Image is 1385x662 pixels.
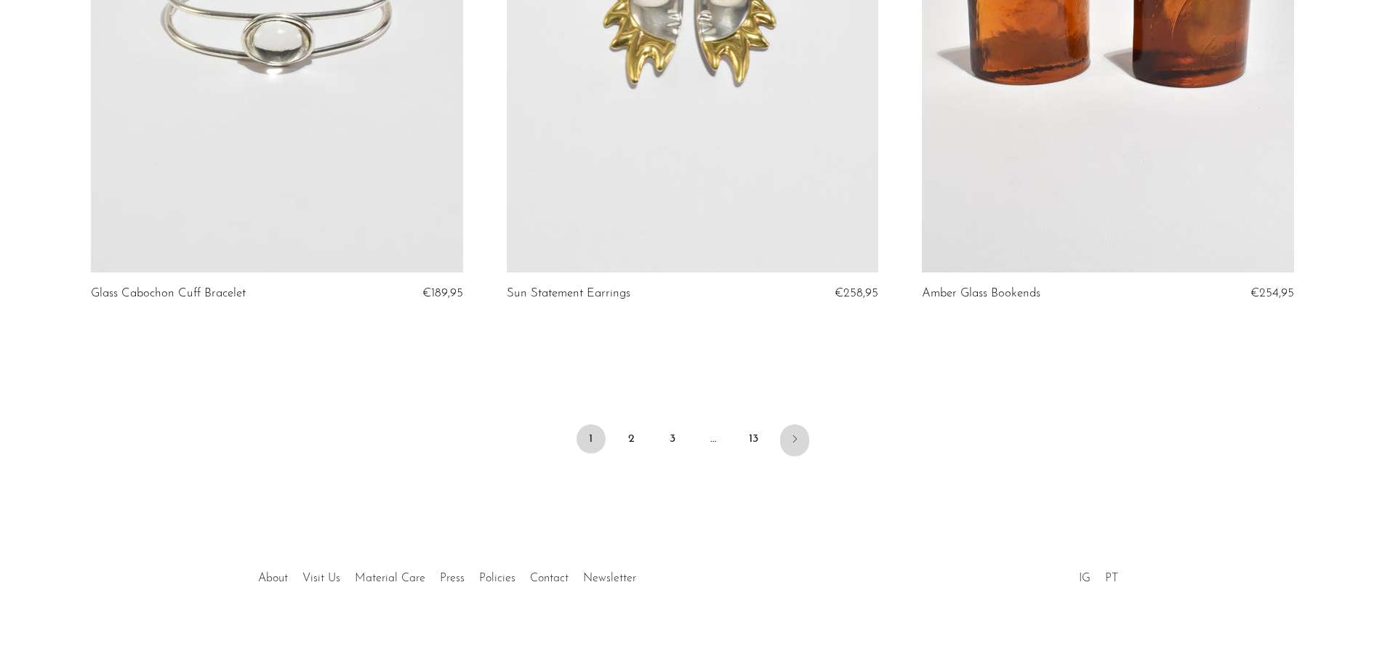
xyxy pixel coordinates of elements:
a: Material Care [355,573,425,584]
a: Press [440,573,465,584]
span: 1 [577,424,606,453]
a: Sun Statement Earrings [507,287,630,300]
span: €254,95 [1250,287,1294,299]
a: IG [1079,573,1091,584]
a: Amber Glass Bookends [922,287,1040,300]
a: 3 [658,424,687,453]
ul: Quick links [251,561,643,589]
a: 13 [739,424,768,453]
a: Next [780,424,809,456]
a: About [258,573,288,584]
ul: Social Medias [1072,561,1125,589]
a: 2 [617,424,646,453]
a: Visit Us [302,573,340,584]
a: Contact [530,573,569,584]
span: €258,95 [835,287,878,299]
a: Glass Cabochon Cuff Bracelet [91,287,246,300]
a: PT [1105,573,1118,584]
span: €189,95 [422,287,463,299]
a: Policies [479,573,515,584]
span: … [699,424,728,453]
